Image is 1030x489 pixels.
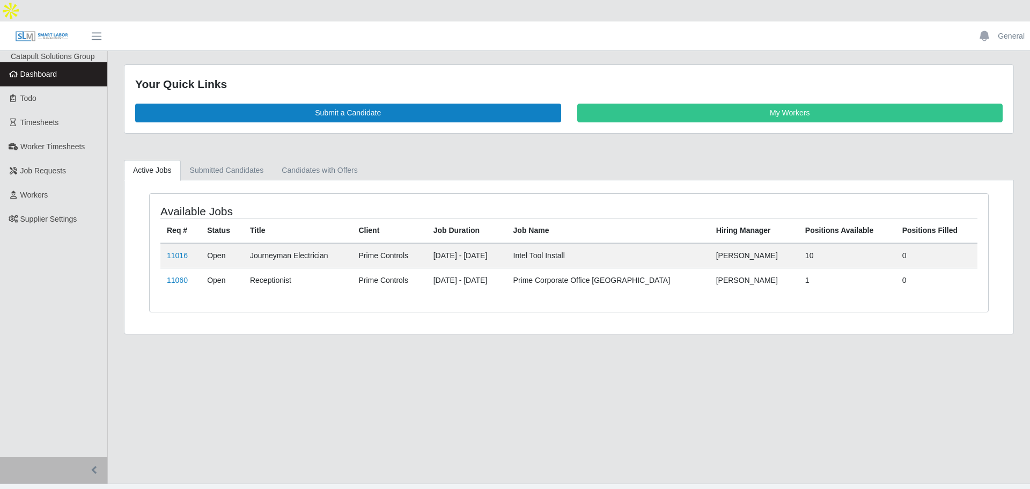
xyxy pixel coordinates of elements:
[135,104,561,122] a: Submit a Candidate
[20,118,59,127] span: Timesheets
[11,52,94,61] span: Catapult Solutions Group
[427,243,507,268] td: [DATE] - [DATE]
[896,243,977,268] td: 0
[160,218,201,243] th: Req #
[799,218,896,243] th: Positions Available
[201,243,244,268] td: Open
[273,160,366,181] a: Candidates with Offers
[710,243,799,268] td: [PERSON_NAME]
[896,268,977,293] td: 0
[167,276,188,284] a: 11060
[799,243,896,268] td: 10
[352,268,426,293] td: Prime Controls
[799,268,896,293] td: 1
[507,243,710,268] td: Intel Tool Install
[181,160,273,181] a: Submitted Candidates
[201,218,244,243] th: Status
[20,94,36,103] span: Todo
[352,243,426,268] td: Prime Controls
[244,268,352,293] td: Receptionist
[710,268,799,293] td: [PERSON_NAME]
[124,160,181,181] a: Active Jobs
[998,31,1025,42] a: General
[710,218,799,243] th: Hiring Manager
[135,76,1003,93] div: Your Quick Links
[20,142,85,151] span: Worker Timesheets
[20,70,57,78] span: Dashboard
[20,166,67,175] span: Job Requests
[244,218,352,243] th: Title
[427,268,507,293] td: [DATE] - [DATE]
[20,191,48,199] span: Workers
[160,205,491,218] h4: Available Jobs
[167,251,188,260] a: 11016
[201,268,244,293] td: Open
[427,218,507,243] th: Job Duration
[352,218,426,243] th: Client
[507,218,710,243] th: Job Name
[507,268,710,293] td: Prime Corporate Office [GEOGRAPHIC_DATA]
[577,104,1003,122] a: My Workers
[896,218,977,243] th: Positions Filled
[244,243,352,268] td: Journeyman Electrician
[20,215,77,223] span: Supplier Settings
[15,31,69,42] img: SLM Logo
